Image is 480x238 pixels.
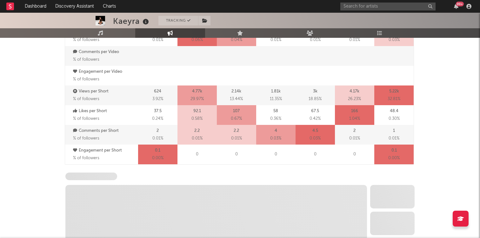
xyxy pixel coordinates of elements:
p: Comments per Video [73,48,137,56]
span: 0.30 % [389,115,400,123]
button: Tracking [158,16,198,25]
span: 0.01 % [349,135,360,142]
div: 0 [217,145,256,164]
p: 48.4 [390,107,398,115]
p: 4.77k [192,88,202,95]
p: Likes per Short [73,107,137,115]
p: 107 [233,107,240,115]
span: 0.42 % [310,115,321,123]
p: 0.1 [155,147,160,154]
p: 166 [351,107,358,115]
span: 0.00 % [152,154,163,162]
span: 0.24 % [152,115,163,123]
p: 2 [157,127,159,135]
span: 1.04 % [349,115,360,123]
span: 0.00 % [388,154,400,162]
span: 0.58 % [191,115,203,123]
span: % of followers [73,117,99,121]
span: % of followers [73,136,99,140]
p: 0.1 [391,147,397,154]
p: 4.17k [350,88,359,95]
div: 0 [256,145,296,164]
p: Comments per Short [73,127,137,135]
p: Engagement per Video [73,68,137,76]
span: % of followers [73,58,99,62]
p: 5.22k [389,88,399,95]
span: 0.06 % [191,36,203,44]
input: Search for artists [340,3,436,10]
p: Views per Short [73,88,137,95]
span: 0.01 % [270,36,281,44]
span: % of followers [73,97,99,101]
span: % of followers [73,77,99,81]
p: 37.5 [154,107,162,115]
p: 4.5 [312,127,318,135]
span: 0.36 % [270,115,281,123]
p: Engagement per Short [73,147,137,154]
span: 29.97 % [190,95,204,103]
div: 0 [177,145,217,164]
p: 2.14k [231,88,241,95]
p: 4 [275,127,277,135]
span: 0.03 % [270,135,281,142]
span: 0.01 % [192,135,203,142]
div: 99 + [456,2,464,6]
div: 0 [335,145,374,164]
span: 26.23 % [348,95,361,103]
span: 0.03 % [310,135,321,142]
span: 0.04 % [231,36,242,44]
p: 92.1 [193,107,201,115]
span: % of followers [73,156,99,160]
span: 11.35 % [270,95,282,103]
p: 2.2 [234,127,239,135]
p: 67.5 [311,107,319,115]
p: 1.81k [271,88,281,95]
span: 0.01 % [152,135,163,142]
p: 1 [393,127,395,135]
span: 3.92 % [152,95,163,103]
p: 3k [313,88,317,95]
p: 624 [154,88,161,95]
span: 18.85 % [309,95,322,103]
span: 0.67 % [231,115,242,123]
p: 2.2 [194,127,200,135]
div: Kaeyra [113,16,150,26]
span: 0.01 % [152,36,163,44]
p: 58 [273,107,278,115]
p: 2 [353,127,356,135]
span: 0.03 % [389,36,400,44]
button: 99+ [454,4,458,9]
span: 32.81 % [388,95,400,103]
div: 0 [296,145,335,164]
span: 0.01 % [231,135,242,142]
span: 13.44 % [230,95,243,103]
span: 0.01 % [310,36,321,44]
span: % of followers [73,38,99,42]
span: 0.01 % [349,36,360,44]
span: 0.01 % [389,135,399,142]
span: YouTube Subscribers [65,173,117,180]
